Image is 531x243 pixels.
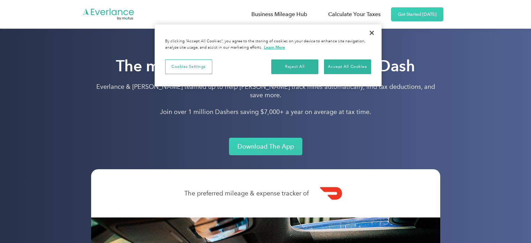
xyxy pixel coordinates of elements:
button: Cookies Settings [165,59,212,74]
a: Get Started [DATE] [391,7,443,21]
button: Close [364,25,379,41]
img: Everlance logo [82,8,135,21]
h1: The mileage & expense app for DoorDash [91,56,440,76]
div: By clicking “Accept All Cookies”, you agree to the storing of cookies on your device to enhance s... [165,38,371,51]
div: The preferred mileage & expense tracker of [184,189,316,198]
p: Everlance & [PERSON_NAME] teamed up to help [PERSON_NAME] track miles automatically, find tax ded... [91,83,440,116]
button: Accept All Cookies [324,59,371,74]
a: Business Mileage Hub [244,8,314,21]
a: Calculate Your Taxes [321,8,388,21]
img: Doordash logo [316,178,347,209]
button: Reject All [271,59,318,74]
div: Privacy [155,24,382,86]
div: Cookie banner [155,24,382,86]
a: More information about your privacy, opens in a new tab [264,45,285,50]
a: Download The App [229,138,302,155]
